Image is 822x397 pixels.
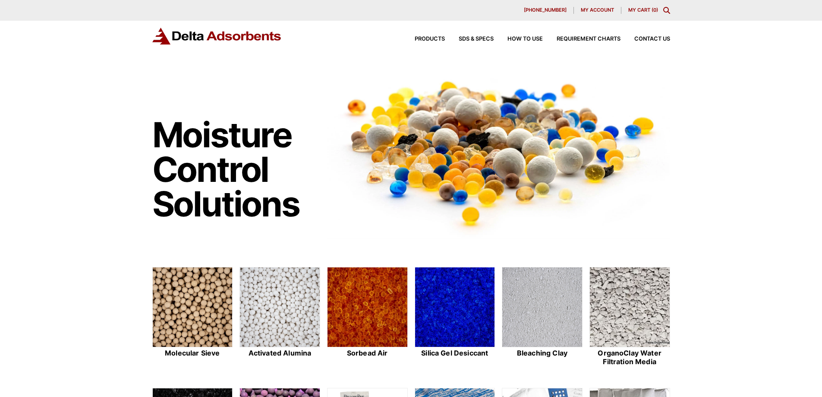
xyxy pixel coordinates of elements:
img: Image [327,65,670,239]
h2: Activated Alumina [239,349,320,357]
h2: OrganoClay Water Filtration Media [589,349,670,365]
a: Requirement Charts [543,36,620,42]
span: My account [581,8,614,13]
a: Silica Gel Desiccant [415,267,495,367]
a: Bleaching Clay [502,267,583,367]
a: Sorbead Air [327,267,408,367]
h2: Bleaching Clay [502,349,583,357]
h1: Moisture Control Solutions [152,118,319,221]
span: Contact Us [634,36,670,42]
a: Products [401,36,445,42]
span: How to Use [507,36,543,42]
img: Delta Adsorbents [152,28,282,44]
a: Contact Us [620,36,670,42]
a: Molecular Sieve [152,267,233,367]
div: Toggle Modal Content [663,7,670,14]
span: SDS & SPECS [459,36,494,42]
span: 0 [653,7,656,13]
h2: Molecular Sieve [152,349,233,357]
h2: Silica Gel Desiccant [415,349,495,357]
span: [PHONE_NUMBER] [524,8,567,13]
a: SDS & SPECS [445,36,494,42]
a: OrganoClay Water Filtration Media [589,267,670,367]
a: My Cart (0) [628,7,658,13]
a: How to Use [494,36,543,42]
a: [PHONE_NUMBER] [517,7,574,14]
h2: Sorbead Air [327,349,408,357]
span: Products [415,36,445,42]
span: Requirement Charts [557,36,620,42]
a: Activated Alumina [239,267,320,367]
a: My account [574,7,621,14]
